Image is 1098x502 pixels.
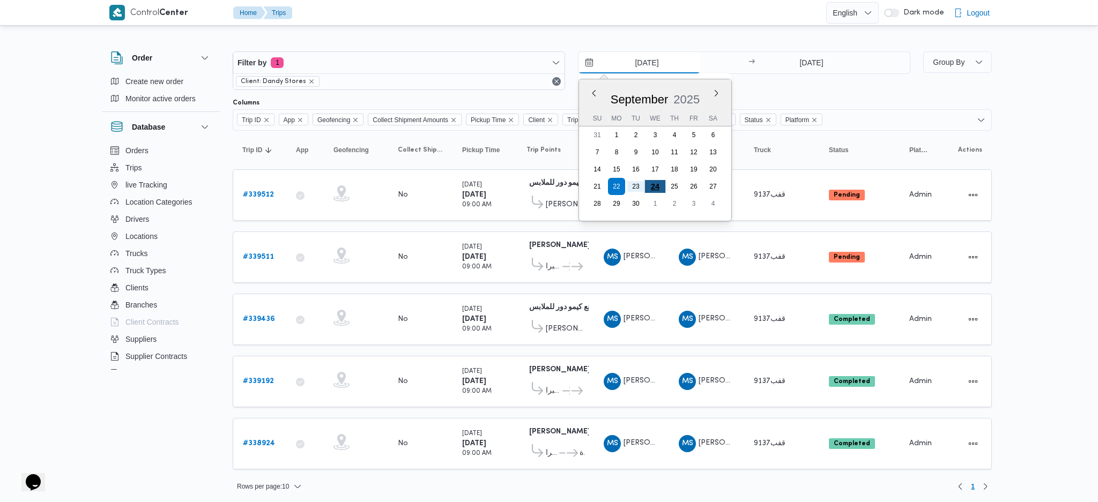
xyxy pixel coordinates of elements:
button: Home [233,6,265,19]
span: Dark mode [899,9,944,17]
b: Completed [834,378,870,385]
button: Open list of options [977,116,985,124]
span: MS [607,249,618,266]
small: 09:00 AM [462,451,492,456]
div: day-20 [704,161,722,178]
span: [PERSON_NAME] [624,377,685,384]
button: Filter by1 active filters [233,52,565,73]
span: MS [682,435,693,452]
div: month-2025-09 [588,126,723,212]
button: Remove Status from selection in this group [765,117,771,123]
small: 09:00 AM [462,264,492,270]
div: Button. Open the year selector. 2025 is currently selected. [673,92,700,107]
span: Geofencing [317,114,350,126]
button: Remove Platform from selection in this group [811,117,818,123]
a: #339192 [243,375,274,388]
span: Platform [781,114,823,125]
button: Remove [550,75,563,88]
b: # 339192 [243,378,274,385]
span: 1 [971,480,975,493]
span: Status [745,114,763,126]
b: [DATE] [462,316,486,323]
a: #339512 [243,189,274,201]
small: [DATE] [462,244,482,250]
button: Rows per page:10 [233,480,306,493]
span: Client [523,114,558,125]
button: Drivers [106,211,216,228]
div: Button. Open the month selector. September is currently selected. [610,92,669,107]
span: Trip ID; Sorted in descending order [242,146,262,154]
b: # 339512 [243,191,274,198]
span: Truck Types [125,264,166,277]
span: Collect Shipment Amounts [398,146,443,154]
b: # 339436 [243,316,275,323]
input: Press the down key to enter a popover containing a calendar. Press the escape key to close the po... [578,52,700,73]
span: Platform [909,146,929,154]
span: Geofencing [333,146,369,154]
button: Pickup Time [458,141,511,159]
b: [PERSON_NAME] العباسية [529,366,617,373]
span: Locations [125,230,158,243]
div: day-2 [666,195,683,212]
button: Remove Pickup Time from selection in this group [508,117,514,123]
div: Sa [704,111,722,126]
span: MS [682,249,693,266]
span: Actions [958,146,982,154]
span: Geofencing [313,114,363,125]
div: Mo [608,111,625,126]
div: day-21 [589,178,606,195]
span: Create new order [125,75,183,88]
b: مصنع كيمو دور للملابس [529,179,600,186]
div: Su [589,111,606,126]
button: App [292,141,318,159]
span: Truck [754,146,771,154]
button: Remove Geofencing from selection in this group [352,117,359,123]
span: Admin [909,440,932,447]
small: [DATE] [462,182,482,188]
div: day-23 [627,178,644,195]
button: Truck [750,141,814,159]
b: Pending [834,254,860,260]
b: Pending [834,192,860,198]
span: Admin [909,191,932,198]
span: MS [607,311,618,328]
small: [DATE] [462,431,482,437]
b: [PERSON_NAME] العباسية [529,242,617,249]
input: Press the down key to open a popover containing a calendar. [758,52,865,73]
a: #339436 [243,313,275,326]
span: 1 active filters [271,57,284,68]
div: Muhammad Slah Aldin Said Muhammad [604,249,621,266]
div: Fr [685,111,702,126]
span: Admin [909,316,932,323]
span: [PERSON_NAME] [624,439,685,446]
div: No [398,314,408,324]
button: Page 1 of 1 [967,480,979,493]
button: Next page [979,480,992,493]
button: Remove Client from selection in this group [547,117,553,123]
div: day-26 [685,178,702,195]
span: Platform [785,114,810,126]
span: [PERSON_NAME] العباسية [546,323,584,335]
b: # 339511 [243,253,274,260]
button: Client Contracts [106,313,216,331]
span: [PERSON_NAME] العباسية [546,198,584,211]
h3: Order [132,51,152,64]
button: Supplier Contracts [106,348,216,365]
div: Database [102,142,220,374]
span: قفب9137 [754,191,785,198]
div: Muhammad Slah Aldin Said Muhammad [679,435,696,452]
span: Clients [125,281,149,294]
button: Remove Trip ID from selection in this group [263,117,270,123]
button: Actions [965,435,982,452]
div: Muhammad Slah Aldin Said Muhammad [679,311,696,328]
button: Actions [965,249,982,266]
div: Muhammad Slah Aldin Said Muhammad [604,435,621,452]
small: 09:00 AM [462,202,492,208]
div: day-25 [666,178,683,195]
button: Status [825,141,894,159]
small: 09:00 AM [462,326,492,332]
div: Muhammad Slah Aldin Said Muhammad [679,373,696,390]
div: day-5 [685,126,702,144]
b: Center [159,9,188,17]
button: Trucks [106,245,216,262]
